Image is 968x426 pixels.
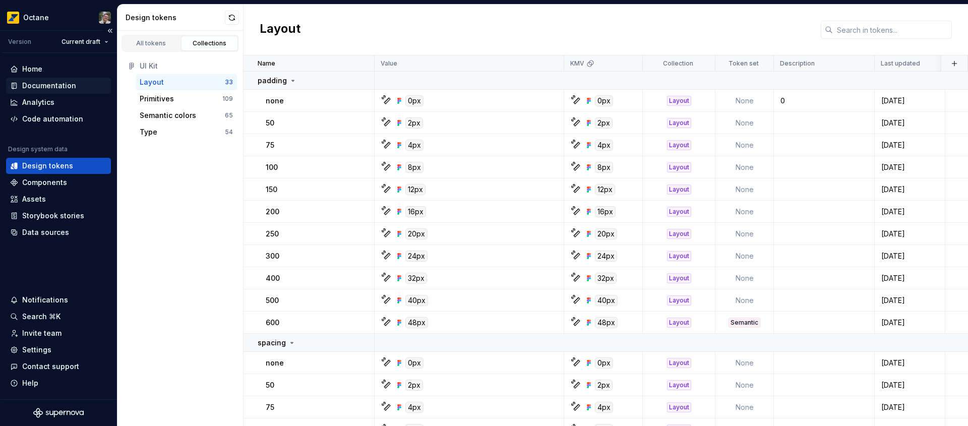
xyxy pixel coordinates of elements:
div: 24px [405,251,428,262]
td: None [715,267,774,289]
td: None [715,396,774,418]
p: KMV [570,59,584,68]
div: [DATE] [875,318,944,328]
div: 109 [222,95,233,103]
button: Contact support [6,358,111,375]
p: 75 [266,140,274,150]
div: Layout [667,318,691,328]
div: [DATE] [875,273,944,283]
button: Current draft [57,35,113,49]
div: Search ⌘K [22,312,60,322]
div: Layout [667,162,691,172]
p: padding [258,76,287,86]
div: [DATE] [875,358,944,368]
button: Help [6,375,111,391]
div: Layout [667,140,691,150]
div: 2px [595,117,613,129]
p: 50 [266,118,274,128]
div: 48px [595,317,618,328]
button: Primitives109 [136,91,237,107]
div: Design tokens [126,13,225,23]
p: 600 [266,318,279,328]
p: Token set [729,59,759,68]
p: 500 [266,295,279,306]
div: [DATE] [875,162,944,172]
p: Description [780,59,815,68]
div: Contact support [22,361,79,372]
div: 8px [595,162,613,173]
a: Code automation [6,111,111,127]
td: None [715,352,774,374]
td: None [715,245,774,267]
a: Components [6,174,111,191]
div: Layout [667,207,691,217]
div: 33 [225,78,233,86]
td: None [715,112,774,134]
img: Tiago [99,12,111,24]
div: [DATE] [875,185,944,195]
img: e8093afa-4b23-4413-bf51-00cde92dbd3f.png [7,12,19,24]
div: 32px [405,273,427,284]
p: Collection [663,59,693,68]
td: None [715,90,774,112]
a: Home [6,61,111,77]
a: Analytics [6,94,111,110]
div: Octane [23,13,49,23]
button: Search ⌘K [6,309,111,325]
div: Invite team [22,328,62,338]
div: Semantic colors [140,110,196,120]
td: None [715,374,774,396]
div: Design system data [8,145,68,153]
div: Layout [667,273,691,283]
div: 12px [405,184,426,195]
div: UI Kit [140,61,233,71]
a: Assets [6,191,111,207]
div: 32px [595,273,617,284]
p: 50 [266,380,274,390]
p: 400 [266,273,280,283]
div: 54 [225,128,233,136]
p: 300 [266,251,279,261]
button: Layout33 [136,74,237,90]
div: Layout [667,380,691,390]
div: Layout [667,96,691,106]
div: 24px [595,251,617,262]
a: Storybook stories [6,208,111,224]
div: Analytics [22,97,54,107]
div: 4px [405,402,423,413]
div: 0 [774,96,874,106]
p: Name [258,59,275,68]
p: none [266,96,284,106]
div: Layout [667,118,691,128]
td: None [715,289,774,312]
button: Semantic colors65 [136,107,237,124]
div: 0px [405,95,423,106]
div: 48px [405,317,428,328]
div: [DATE] [875,380,944,390]
p: none [266,358,284,368]
div: Primitives [140,94,174,104]
div: 0px [405,357,423,369]
div: Help [22,378,38,388]
div: 2px [595,380,613,391]
button: Collapse sidebar [103,24,117,38]
div: 0px [595,357,613,369]
div: 12px [595,184,615,195]
div: [DATE] [875,96,944,106]
div: Layout [667,295,691,306]
p: 200 [266,207,279,217]
div: 65 [225,111,233,119]
div: 4px [595,402,613,413]
div: 0px [595,95,613,106]
div: Documentation [22,81,76,91]
td: None [715,201,774,223]
div: All tokens [126,39,176,47]
svg: Supernova Logo [33,408,84,418]
p: spacing [258,338,286,348]
div: [DATE] [875,229,944,239]
a: Invite team [6,325,111,341]
span: Current draft [62,38,100,46]
td: None [715,156,774,178]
